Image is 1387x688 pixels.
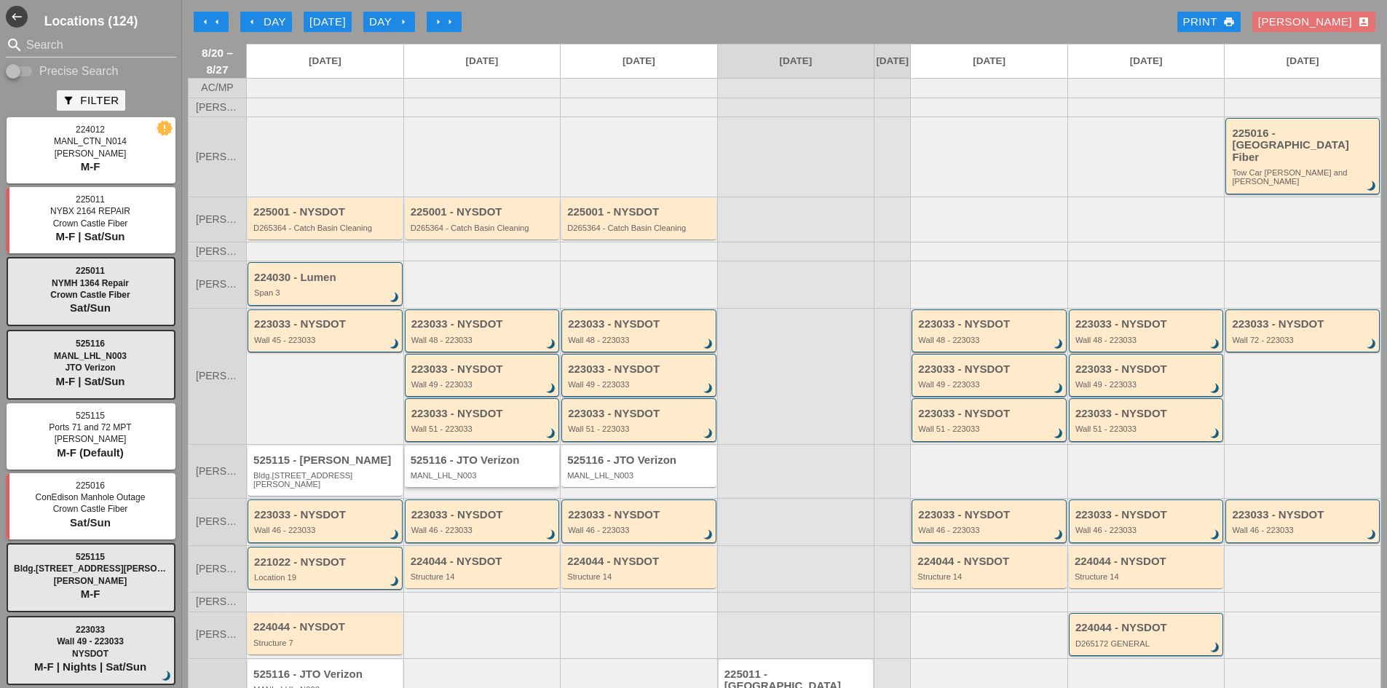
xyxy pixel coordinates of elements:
i: brightness_3 [1208,640,1224,656]
button: Filter [57,90,125,111]
div: 225016 - [GEOGRAPHIC_DATA] Fiber [1232,127,1375,164]
div: Wall 48 - 223033 [568,336,712,344]
div: 223033 - NYSDOT [411,318,556,331]
div: Structure 14 [1075,572,1220,581]
div: Structure 14 [411,572,556,581]
div: 224030 - Lumen [254,272,398,284]
span: [PERSON_NAME] [196,564,239,574]
span: 225011 [76,194,105,205]
div: Wall 49 - 223033 [411,380,556,389]
i: brightness_3 [1051,336,1067,352]
i: brightness_3 [159,668,175,684]
i: brightness_3 [1051,527,1067,543]
div: Wall 46 - 223033 [1075,526,1220,534]
span: AC/MP [201,82,233,93]
div: 525116 - JTO Verizon [253,668,399,681]
div: 525116 - JTO Verizon [411,454,556,467]
i: search [6,36,23,54]
i: arrow_right [444,16,456,28]
div: 225001 - NYSDOT [411,206,556,218]
div: Day [246,14,286,31]
i: brightness_3 [1208,381,1224,397]
span: [PERSON_NAME] [196,371,239,381]
a: [DATE] [1068,44,1225,78]
i: brightness_3 [1051,426,1067,442]
span: M-F [81,160,100,173]
div: Wall 46 - 223033 [254,526,398,534]
i: brightness_3 [1208,426,1224,442]
i: brightness_3 [700,381,716,397]
div: 223033 - NYSDOT [918,318,1062,331]
div: Day [369,14,409,31]
span: [PERSON_NAME] [55,149,127,159]
span: [PERSON_NAME] [196,102,239,113]
span: 223033 [76,625,105,635]
span: [PERSON_NAME] [196,596,239,607]
i: brightness_3 [387,336,403,352]
a: [DATE] [718,44,874,78]
div: Enable Precise search to match search terms exactly. [6,63,176,80]
i: brightness_3 [543,527,559,543]
div: Structure 7 [253,638,399,647]
i: arrow_right [432,16,444,28]
span: Sat/Sun [70,516,111,529]
i: new_releases [158,122,171,135]
input: Search [26,33,156,57]
div: 224044 - NYSDOT [1075,555,1220,568]
label: Precise Search [39,64,119,79]
span: M-F | Sat/Sun [55,230,125,242]
button: Move Ahead 1 Week [427,12,462,32]
div: Structure 14 [917,572,1063,581]
a: [DATE] [247,44,403,78]
div: D265364 - Catch Basin Cleaning [567,224,713,232]
div: 225001 - NYSDOT [567,206,713,218]
span: M-F | Sat/Sun [55,375,125,387]
button: Day [240,12,292,32]
button: Shrink Sidebar [6,6,28,28]
div: 223033 - NYSDOT [568,363,712,376]
i: brightness_3 [1364,336,1380,352]
div: 223033 - NYSDOT [1075,363,1220,376]
span: 525115 [76,411,105,421]
div: MANL_LHL_N003 [411,471,556,480]
span: [PERSON_NAME] [196,246,239,257]
span: Crown Castle Fiber [50,290,130,300]
div: Wall 45 - 223033 [254,336,398,344]
span: JTO Verizon [65,363,115,373]
span: [PERSON_NAME] [196,466,239,477]
span: Crown Castle Fiber [53,218,128,229]
span: Sat/Sun [70,301,111,314]
div: D265364 - Catch Basin Cleaning [253,224,399,232]
div: Structure 14 [567,572,713,581]
div: 224044 - NYSDOT [1075,622,1220,634]
div: 223033 - NYSDOT [568,408,712,420]
span: 8/20 – 8/27 [196,44,239,78]
div: 223033 - NYSDOT [411,363,556,376]
button: [DATE] [304,12,352,32]
div: Wall 49 - 223033 [1075,380,1220,389]
button: Day [363,12,415,32]
div: 223033 - NYSDOT [254,509,398,521]
i: brightness_3 [1364,527,1380,543]
span: [PERSON_NAME] [196,516,239,527]
i: arrow_right [398,16,409,28]
i: arrow_left [199,16,211,28]
div: Filter [63,92,119,109]
div: 224044 - NYSDOT [253,621,399,633]
i: brightness_3 [700,336,716,352]
div: Wall 51 - 223033 [568,424,712,433]
div: Wall 46 - 223033 [1232,526,1375,534]
div: 223033 - NYSDOT [1075,318,1220,331]
span: M-F | Nights | Sat/Sun [34,660,146,673]
div: 525116 - JTO Verizon [567,454,713,467]
span: [PERSON_NAME] [55,434,127,444]
div: 223033 - NYSDOT [1232,318,1375,331]
i: brightness_3 [1051,381,1067,397]
span: [PERSON_NAME] [196,629,239,640]
i: brightness_3 [1208,336,1224,352]
span: ConEdison Manhole Outage [36,492,146,502]
div: 224044 - NYSDOT [411,555,556,568]
a: Print [1177,12,1241,32]
span: 225011 [76,266,105,276]
button: Move Back 1 Week [194,12,229,32]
